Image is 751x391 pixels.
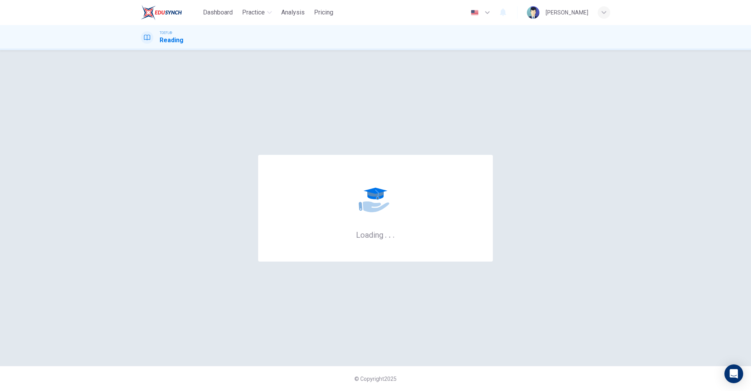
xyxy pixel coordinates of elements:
[160,36,183,45] h1: Reading
[546,8,588,17] div: [PERSON_NAME]
[203,8,233,17] span: Dashboard
[278,5,308,20] button: Analysis
[314,8,333,17] span: Pricing
[141,5,182,20] img: EduSynch logo
[384,228,387,240] h6: .
[392,228,395,240] h6: .
[470,10,480,16] img: en
[141,5,200,20] a: EduSynch logo
[200,5,236,20] button: Dashboard
[160,30,172,36] span: TOEFL®
[388,228,391,240] h6: .
[311,5,336,20] button: Pricing
[724,364,743,383] div: Open Intercom Messenger
[281,8,305,17] span: Analysis
[354,376,397,382] span: © Copyright 2025
[239,5,275,20] button: Practice
[242,8,265,17] span: Practice
[527,6,539,19] img: Profile picture
[356,230,395,240] h6: Loading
